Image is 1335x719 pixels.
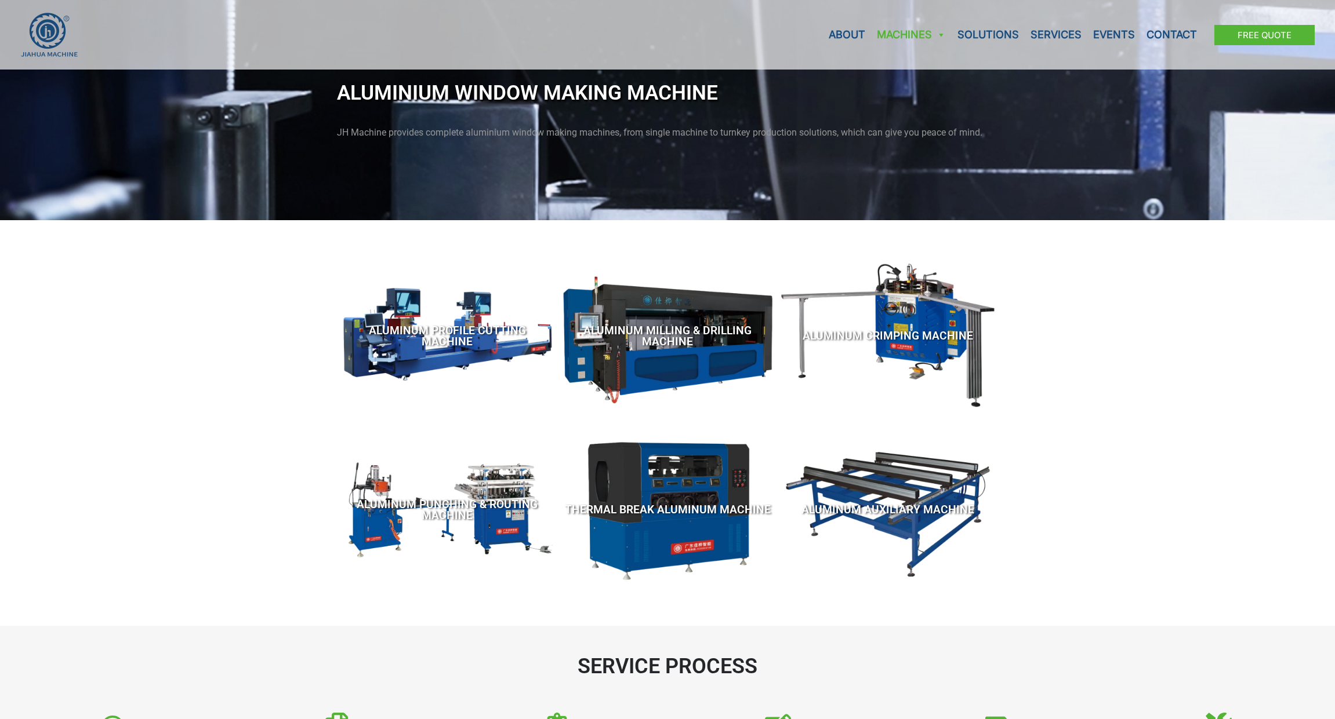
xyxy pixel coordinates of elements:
a: Aluminum Punching & Routing Machine [343,443,552,576]
a: Aluminum Crimping Machine [803,275,973,397]
span: Thermal Break Aluminum Machine [565,504,771,515]
p: JH Machine provides complete aluminium window making machines, from single machine to turnkey pro... [337,124,998,141]
img: JH Aluminium Window & Door Processing Machines [20,12,78,57]
span: Aluminum Milling & Drilling Machine [563,325,772,347]
a: Thermal Break Aluminum Machine [565,448,771,571]
a: Aluminum Milling & Drilling Machine [563,269,772,403]
h3: Service Process [578,653,757,680]
a: Aluminum Auxiliary Machine [801,448,974,571]
span: Aluminum Punching & Routing Machine [343,499,552,521]
span: Aluminum Crimping Machine [803,330,973,341]
a: Free Quote [1214,25,1315,45]
span: Aluminum Auxiliary Machine [801,504,974,515]
a: Aluminum Profile Cutting Machine [343,269,552,403]
h1: Aluminium Window Making Machine [337,74,998,112]
span: Aluminum Profile Cutting Machine [343,325,552,347]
